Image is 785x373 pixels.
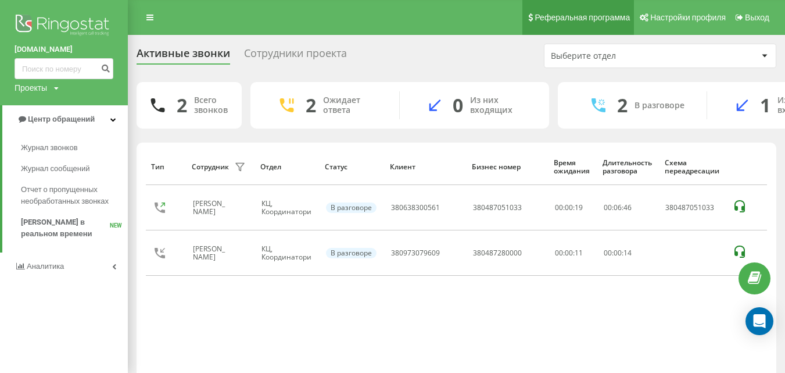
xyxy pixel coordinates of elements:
[604,249,632,257] div: : :
[535,13,630,22] span: Реферальная программа
[555,249,591,257] div: 00:00:11
[635,101,684,111] div: В разговоре
[665,159,721,176] div: Схема переадресации
[260,163,314,171] div: Отдел
[554,159,592,176] div: Время ожидания
[473,204,522,212] div: 380487051033
[603,159,654,176] div: Длительность разговора
[193,245,232,262] div: [PERSON_NAME]
[21,179,128,212] a: Отчет о пропущенных необработанных звонках
[21,212,128,244] a: [PERSON_NAME] в реальном времениNEW
[604,204,632,212] div: : :
[623,248,632,258] span: 14
[745,307,773,335] div: Open Intercom Messenger
[151,163,181,171] div: Тип
[390,163,461,171] div: Клиент
[614,248,622,258] span: 00
[760,94,770,116] div: 1
[745,13,769,22] span: Выход
[391,204,440,212] div: 380638300561
[21,137,128,158] a: Журнал звонков
[27,262,64,271] span: Аналитика
[325,163,379,171] div: Статус
[137,47,230,65] div: Активные звонки
[470,95,532,115] div: Из них входящих
[2,105,128,133] a: Центр обращений
[194,95,228,115] div: Всего звонков
[15,58,113,79] input: Поиск по номеру
[193,200,232,216] div: [PERSON_NAME]
[21,163,89,175] span: Журнал сообщений
[453,94,463,116] div: 0
[326,203,377,213] div: В разговоре
[15,44,113,55] a: [DOMAIN_NAME]
[21,216,110,240] span: [PERSON_NAME] в реальном времени
[28,115,95,123] span: Центр обращений
[551,51,690,61] div: Выберите отдел
[15,82,47,94] div: Проекты
[323,95,382,115] div: Ожидает ответа
[650,13,726,22] span: Настройки профиля
[177,94,187,116] div: 2
[244,47,347,65] div: Сотрудники проекта
[617,94,628,116] div: 2
[604,248,612,258] span: 00
[306,94,316,116] div: 2
[604,203,612,212] span: 00
[21,142,78,154] span: Журнал звонков
[192,163,229,171] div: Сотрудник
[326,248,377,258] div: В разговоре
[472,163,543,171] div: Бизнес номер
[21,158,128,179] a: Журнал сообщений
[15,12,113,41] img: Ringostat logo
[21,184,122,207] span: Отчет о пропущенных необработанных звонках
[261,200,313,216] div: КЦ, Координатори
[614,203,622,212] span: 06
[555,204,591,212] div: 00:00:19
[261,245,313,262] div: КЦ, Координатори
[623,203,632,212] span: 46
[473,249,522,257] div: 380487280000
[665,204,720,212] div: 380487051033
[391,249,440,257] div: 380973079609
